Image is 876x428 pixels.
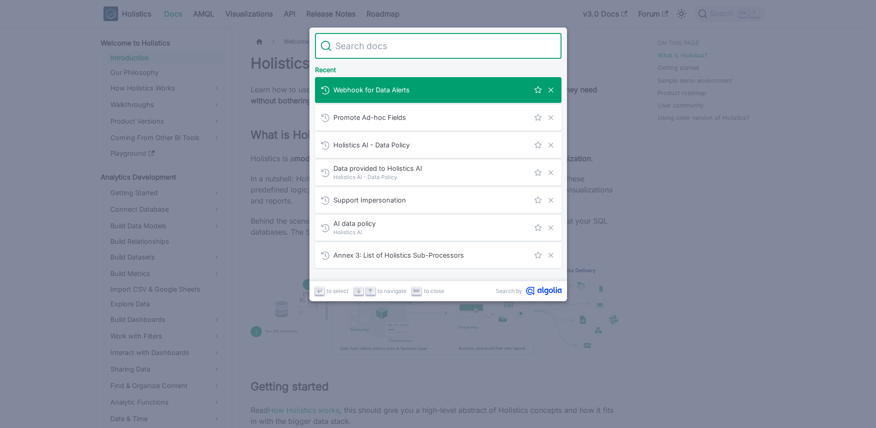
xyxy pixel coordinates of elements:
button: Save this search [533,140,543,150]
svg: Algolia [526,287,561,295]
svg: Enter key [316,287,323,294]
button: Save this search [533,85,543,95]
span: to navigate [378,287,407,295]
button: Remove this search from history [546,140,556,150]
div: Recent [313,59,563,77]
span: to close [424,287,444,295]
button: Save this search [533,250,543,260]
button: Save this search [533,195,543,205]
span: Holistics AI - Data Policy [333,173,529,181]
a: Webhook for Data Alerts [315,77,561,103]
a: Promote Ad-hoc Fields [315,105,561,130]
button: Remove this search from history [546,168,556,178]
input: Search docs [332,33,556,59]
span: Search by [496,287,522,295]
button: Remove this search from history [546,250,556,260]
button: Remove this search from history [546,85,556,95]
a: AI data policy​Holistics AI [315,215,561,241]
span: AI data policy​ [333,219,529,228]
button: Remove this search from history [546,113,556,123]
span: Support Impersonation [333,196,529,204]
button: Remove this search from history [546,195,556,205]
span: Holistics AI [333,228,529,237]
span: Holistics AI - Data Policy [333,141,529,149]
svg: Arrow down [355,287,362,294]
span: to select [326,287,349,295]
a: Search byAlgolia [496,287,561,295]
svg: Arrow up [367,287,374,294]
button: Save this search [533,113,543,123]
a: Holistics AI - Data Policy [315,132,561,158]
button: Remove this search from history [546,223,556,233]
a: Data provided to Holistics AI​Holistics AI - Data Policy [315,160,561,186]
button: Save this search [533,168,543,178]
span: Webhook for Data Alerts [333,85,529,94]
span: Promote Ad-hoc Fields [333,113,529,122]
a: Annex 3: List of Holistics Sub-Processors [315,242,561,268]
svg: Escape key [413,287,420,294]
a: Support Impersonation [315,187,561,213]
span: Data provided to Holistics AI​ [333,164,529,173]
button: Save this search [533,223,543,233]
span: Annex 3: List of Holistics Sub-Processors [333,251,529,259]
